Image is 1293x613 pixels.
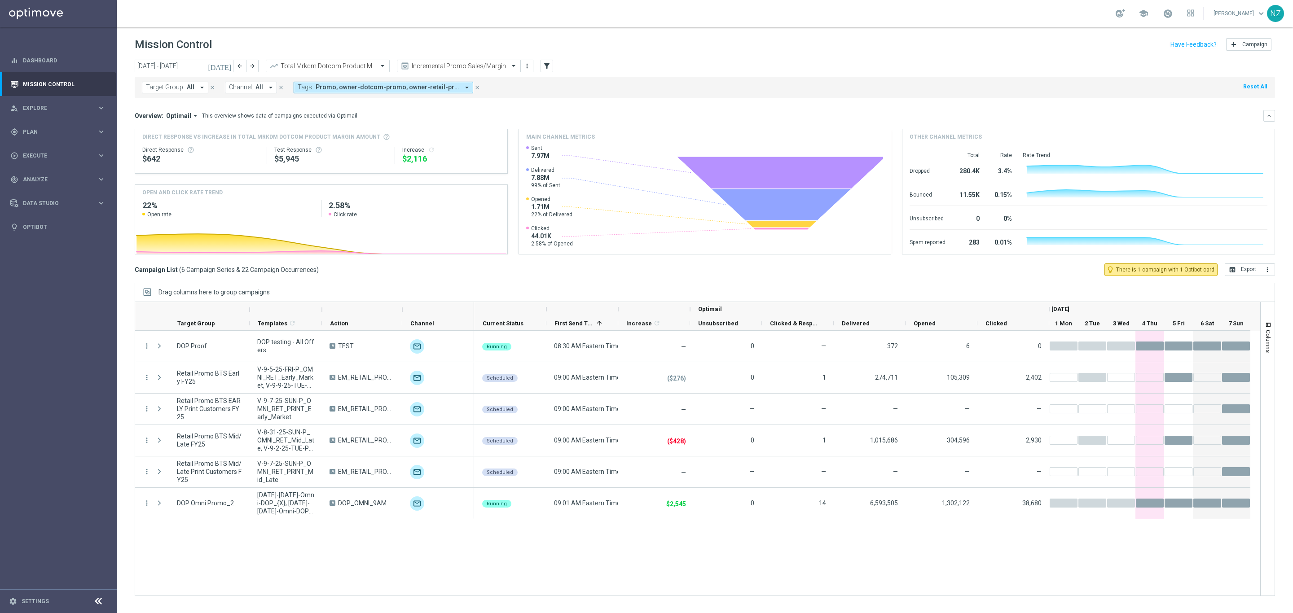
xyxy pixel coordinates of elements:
span: 1 [822,437,826,444]
span: Opened [914,320,936,327]
span: Sent [531,144,550,152]
span: There is 1 campaign with 1 Optibot card [1116,266,1214,274]
span: A [330,500,335,506]
i: arrow_drop_down [463,83,471,92]
span: Clicked [985,320,1007,327]
span: Scheduled [487,375,513,381]
colored-tag: Running [482,342,511,350]
i: refresh [653,320,660,327]
span: Optimail [166,112,191,120]
button: track_changes Analyze keyboard_arrow_right [10,176,106,183]
span: — [821,468,826,475]
i: refresh [428,146,435,153]
span: V-8-31-25-SUN-P_OMNI_RET_Mid_Late, V-9-2-25-TUE-P_OMNI_RET_Mid_Late, V-9-5-25-FRI-P_OMNI_RET_Mid_... [257,428,314,452]
i: filter_alt [543,62,551,70]
span: Campaign [1242,41,1267,48]
i: more_vert [523,62,531,70]
h2: 22% [142,200,314,211]
i: close [209,84,215,91]
span: DOP Omni Promo_2 [177,499,234,507]
span: Retail Promo BTS Mid/Late FY25 [177,432,242,448]
span: Target Group [177,320,215,327]
span: Templates [258,320,287,327]
ng-select: Total Mrkdm Dotcom Product Margin Amount [266,60,390,72]
span: V-9-7-25-SUN-P_OMNI_RET_PRINT_Mid_Late [257,460,314,484]
span: 09:00 AM Eastern Time (New York) (UTC -04:00) [554,468,698,475]
i: more_vert [143,342,151,350]
i: lightbulb [10,223,18,231]
button: close [473,83,481,92]
div: 0.01% [990,234,1012,249]
multiple-options-button: Export to CSV [1225,266,1275,273]
div: Explore [10,104,97,112]
span: Data Studio [23,201,97,206]
button: more_vert [143,499,151,507]
i: settings [9,597,17,605]
span: — [1037,468,1042,475]
a: Dashboard [23,48,106,72]
button: keyboard_arrow_down [1263,110,1275,122]
span: — [1037,405,1042,412]
div: Test Response [274,146,387,153]
span: 1,302,122 [942,499,970,507]
span: 2.58% of Opened [531,240,573,247]
div: Execute [10,152,97,160]
span: Retail Promo BTS EARLY Print Customers FY25 [177,397,242,421]
span: First Send Time [554,320,593,327]
span: DOP Proof [177,342,207,350]
button: equalizer Dashboard [10,57,106,64]
i: add [1230,41,1237,48]
span: Retail Promo BTS Mid/Late Print Customers FY25 [177,460,242,484]
span: 105,309 [947,374,970,381]
span: Opened [531,196,572,203]
span: Analyze [23,177,97,182]
div: 3.4% [990,163,1012,177]
span: 4 Thu [1142,320,1157,327]
i: track_changes [10,175,18,184]
span: A [330,375,335,380]
span: 7 Sun [1228,320,1244,327]
button: Channel: All arrow_drop_down [225,82,277,93]
span: Optimail [698,306,722,312]
span: 0 [1038,342,1042,350]
img: Optimail [410,465,424,479]
button: gps_fixed Plan keyboard_arrow_right [10,128,106,136]
img: Optimail [410,339,424,354]
span: Clicked [531,225,573,232]
button: arrow_back [233,60,246,72]
span: EM_RETAIL_PROMO [338,373,395,381]
span: Columns [1265,330,1272,353]
div: Direct Response [142,146,259,153]
i: keyboard_arrow_right [97,104,106,112]
i: open_in_browser [1229,266,1236,273]
button: arrow_forward [246,60,259,72]
h1: Mission Control [135,38,212,51]
button: more_vert [523,61,532,71]
div: Press SPACE to select this row. [474,394,1250,425]
span: Calculate column [652,318,660,328]
div: Dropped [910,163,946,177]
colored-tag: Scheduled [482,436,518,445]
span: — [749,468,754,475]
span: 7.97M [531,152,550,160]
span: DOP_OMNI_9AM [338,499,387,507]
span: Calculate column [287,318,296,328]
button: Mission Control [10,81,106,88]
div: 0 [956,210,980,225]
span: — [893,405,898,412]
i: arrow_back [237,63,243,69]
div: $642 [142,153,259,164]
img: Optimail [410,402,424,416]
button: Reset All [1242,82,1268,92]
i: more_vert [143,405,151,413]
a: [PERSON_NAME]keyboard_arrow_down [1213,7,1267,20]
div: Press SPACE to select this row. [474,488,1250,519]
div: Analyze [10,175,97,184]
span: 1.71M [531,203,572,211]
span: 09:01 AM Eastern Time (New York) (UTC -04:00) [554,499,698,507]
i: trending_up [269,61,278,70]
span: Plan [23,129,97,135]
